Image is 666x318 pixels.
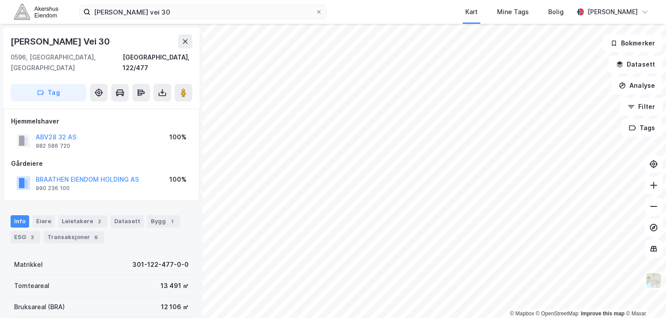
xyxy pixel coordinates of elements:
div: 100% [169,132,187,142]
a: Improve this map [581,311,625,317]
div: 1 [168,217,176,226]
div: 0596, [GEOGRAPHIC_DATA], [GEOGRAPHIC_DATA] [11,52,123,73]
div: 982 586 720 [36,142,70,150]
img: akershus-eiendom-logo.9091f326c980b4bce74ccdd9f866810c.svg [14,4,58,19]
div: 13 491 ㎡ [161,281,189,291]
div: 6 [92,233,101,242]
div: Hjemmelshaver [11,116,192,127]
div: [PERSON_NAME] Vei 30 [11,34,112,49]
div: Leietakere [58,215,107,228]
img: Z [645,272,662,289]
a: OpenStreetMap [536,311,579,317]
div: Info [11,215,29,228]
div: Bolig [548,7,564,17]
div: Transaksjoner [44,231,104,243]
div: Mine Tags [497,7,529,17]
div: 100% [169,174,187,185]
button: Bokmerker [603,34,662,52]
div: Kontrollprogram for chat [622,276,666,318]
div: Tomteareal [14,281,49,291]
div: [PERSON_NAME] [587,7,638,17]
div: ESG [11,231,40,243]
div: 301-122-477-0-0 [132,259,189,270]
div: 12 106 ㎡ [161,302,189,312]
button: Analyse [611,77,662,94]
iframe: Chat Widget [622,276,666,318]
div: Bygg [147,215,180,228]
button: Tag [11,84,86,101]
button: Filter [620,98,662,116]
div: Matrikkel [14,259,43,270]
div: 990 236 100 [36,185,70,192]
button: Tags [621,119,662,137]
a: Mapbox [510,311,534,317]
div: 3 [28,233,37,242]
div: Eiere [33,215,55,228]
div: 2 [95,217,104,226]
input: Søk på adresse, matrikkel, gårdeiere, leietakere eller personer [90,5,315,19]
div: Gårdeiere [11,158,192,169]
button: Datasett [609,56,662,73]
div: [GEOGRAPHIC_DATA], 122/477 [123,52,192,73]
div: Datasett [111,215,144,228]
div: Bruksareal (BRA) [14,302,65,312]
div: Kart [465,7,478,17]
